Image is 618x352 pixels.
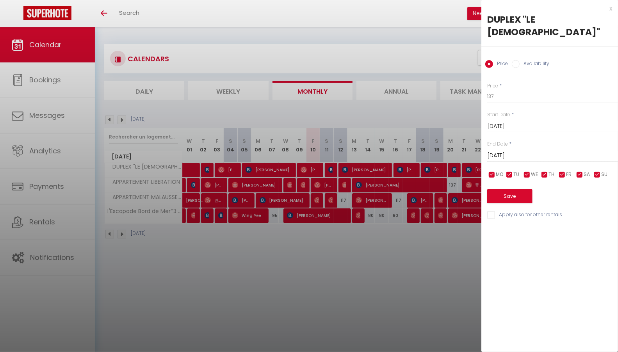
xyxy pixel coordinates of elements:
[520,60,549,69] label: Availability
[487,140,508,148] label: End Date
[513,171,519,178] span: TU
[496,171,503,178] span: MO
[493,60,508,69] label: Price
[487,13,612,38] div: DUPLEX "LE [DEMOGRAPHIC_DATA]"
[531,171,538,178] span: WE
[584,171,590,178] span: SA
[549,171,554,178] span: TH
[566,171,572,178] span: FR
[481,4,612,13] div: x
[487,82,498,90] label: Price
[601,171,607,178] span: SU
[487,111,510,119] label: Start Date
[487,189,533,203] button: Save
